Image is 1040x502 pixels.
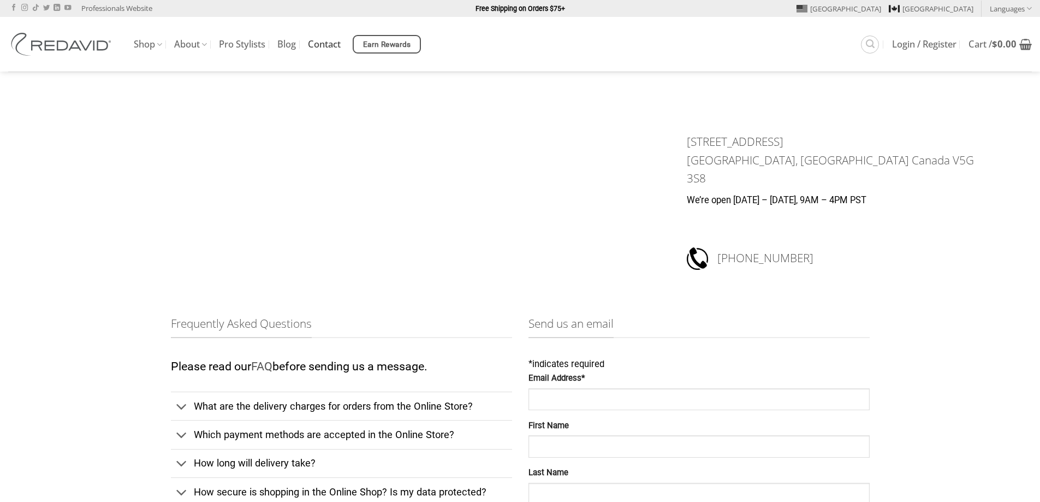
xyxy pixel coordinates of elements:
button: Toggle [171,424,193,448]
a: Contact [308,34,341,54]
a: Login / Register [892,34,956,54]
span: $ [992,38,997,50]
a: Languages [990,1,1032,16]
span: How secure is shopping in the Online Shop? Is my data protected? [194,486,486,498]
strong: Free Shipping on Orders $75+ [476,4,565,13]
span: How long will delivery take? [194,457,316,469]
a: View cart [968,32,1032,56]
a: Follow on Twitter [43,4,50,12]
a: Shop [134,34,162,55]
a: Blog [277,34,296,54]
bdi: 0.00 [992,38,1017,50]
span: What are the delivery charges for orders from the Online Store? [194,400,473,412]
p: Please read our before sending us a message. [171,357,512,376]
a: About [174,34,207,55]
a: Toggle How long will delivery take? [171,449,512,477]
label: Email Address [528,372,870,385]
a: Follow on TikTok [32,4,39,12]
a: Follow on Facebook [10,4,17,12]
h3: [STREET_ADDRESS] [GEOGRAPHIC_DATA], [GEOGRAPHIC_DATA] Canada V5G 3S8 [687,133,977,187]
a: Pro Stylists [219,34,265,54]
button: Toggle [171,452,193,476]
a: Toggle What are the delivery charges for orders from the Online Store? [171,392,512,420]
label: First Name [528,420,870,433]
img: REDAVID Salon Products | United States [8,33,117,56]
div: indicates required [528,357,870,372]
span: Send us an email [528,315,614,338]
a: Follow on YouTube [64,4,71,12]
span: Earn Rewards [363,39,411,51]
label: Last Name [528,466,870,480]
h3: [PHONE_NUMBER] [717,246,977,271]
a: Toggle Which payment methods are accepted in the Online Store? [171,420,512,448]
a: Follow on Instagram [21,4,28,12]
a: Search [861,36,879,54]
p: We’re open [DATE] – [DATE], 9AM – 4PM PST [687,193,977,208]
a: Earn Rewards [353,35,421,54]
a: [GEOGRAPHIC_DATA] [797,1,881,17]
button: Toggle [171,395,193,419]
span: Login / Register [892,40,956,49]
a: Follow on LinkedIn [54,4,60,12]
span: Cart / [968,40,1017,49]
a: FAQ [251,359,272,373]
span: Which payment methods are accepted in the Online Store? [194,429,454,440]
a: [GEOGRAPHIC_DATA] [889,1,973,17]
span: Frequently Asked Questions [171,315,312,338]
